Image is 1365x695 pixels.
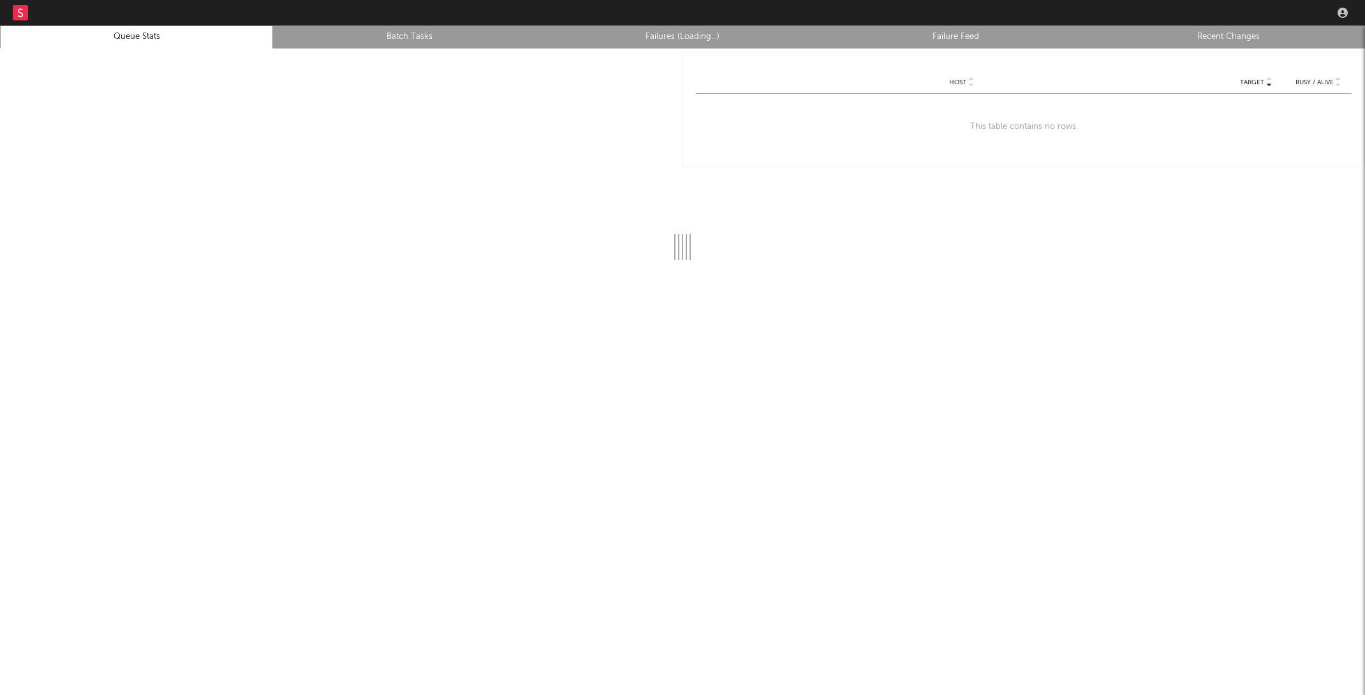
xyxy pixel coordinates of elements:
a: Recent Changes [1099,29,1358,45]
span: Busy / Alive [1295,78,1334,86]
span: Target [1240,78,1264,86]
a: Failures (Loading...) [553,29,812,45]
div: This table contains no rows. [696,94,1352,160]
a: Queue Stats [7,29,266,45]
a: Failure Feed [826,29,1085,45]
a: Batch Tasks [280,29,539,45]
span: Host [949,78,966,86]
